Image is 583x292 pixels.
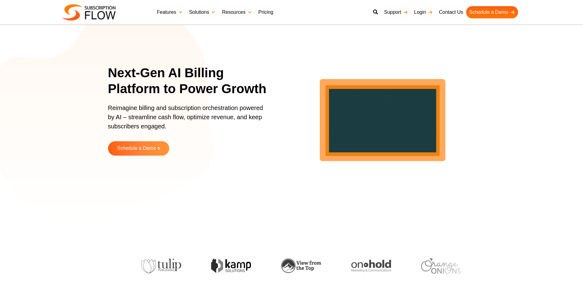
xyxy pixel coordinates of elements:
a: Schedule a Demo [108,141,169,156]
img: Subscriptionflow [62,4,116,21]
a: Contact Us [436,6,466,18]
img: kamp-solution [211,259,251,273]
img: tulip-publishing [141,259,181,273]
span: Schedule a Demo [117,146,156,151]
a: Login [411,6,436,18]
img: view-from-the-top [281,259,321,273]
p: Reimagine billing and subscription orchestration powered by AI – streamline cash flow, optimize r... [108,103,267,137]
a: Resources [219,6,255,18]
h1: Next-Gen AI Billing Platform to Power Growth [108,65,275,97]
a: Features [154,6,186,18]
a: Support [381,6,411,18]
a: Pricing [255,6,276,18]
img: orange-onions [421,258,461,274]
img: onhold-marketing [351,260,391,272]
a: Solutions [186,6,219,18]
a: Schedule a Demo [466,6,518,18]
